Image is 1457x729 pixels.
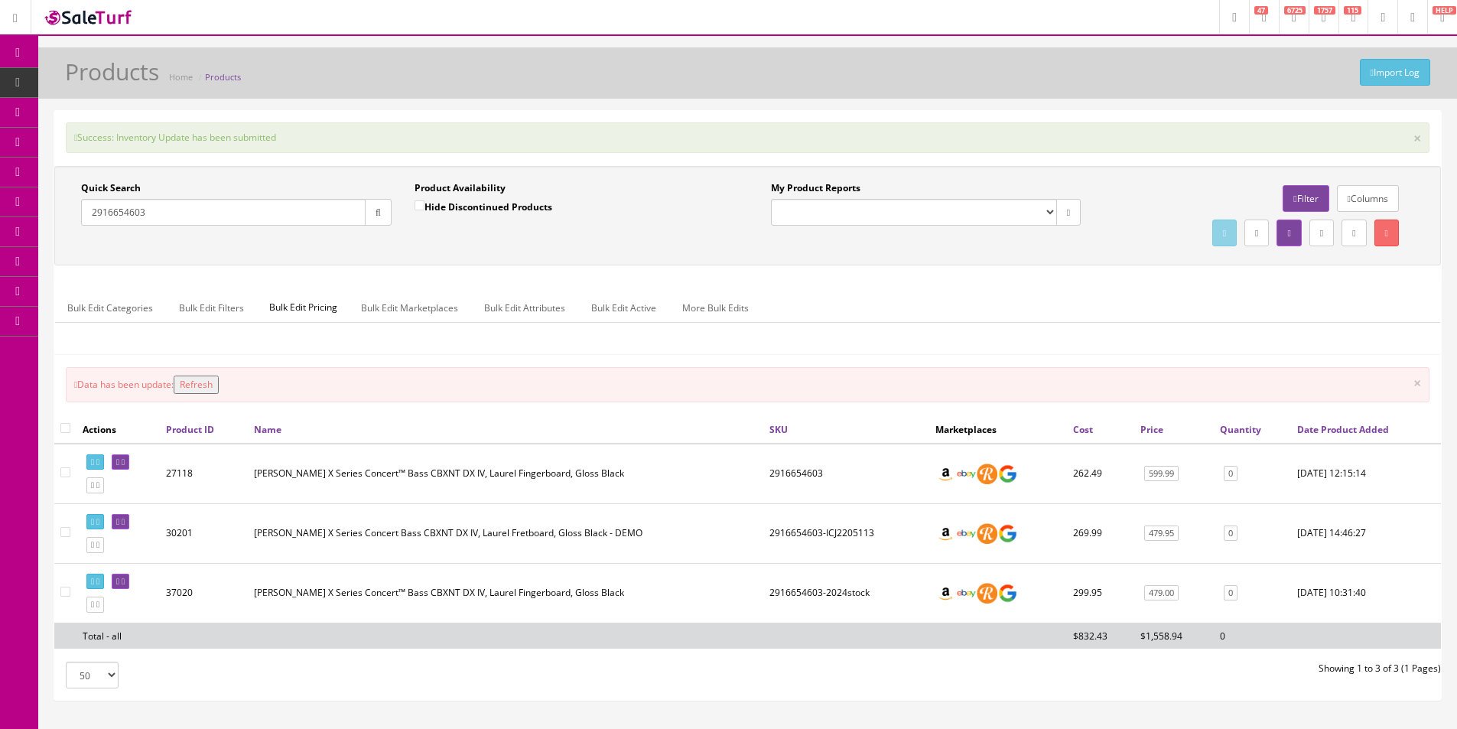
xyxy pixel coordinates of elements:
span: 6725 [1284,6,1306,15]
img: SaleTurf [43,7,135,28]
td: Jackson X Series Concert™ Bass CBXNT DX IV, Laurel Fingerboard, Gloss Black [248,563,763,623]
img: google_shopping [997,583,1018,604]
a: Filter [1283,185,1329,212]
img: ebay [956,583,977,604]
a: SKU [769,423,788,436]
a: 599.99 [1144,466,1179,482]
img: reverb [977,583,997,604]
img: reverb [977,464,997,484]
img: reverb [977,523,997,544]
button: Refresh [174,376,219,394]
span: Bulk Edit Pricing [258,293,349,322]
img: ebay [956,464,977,484]
div: Showing 1 to 3 of 3 (1 Pages) [748,662,1453,675]
a: Home [169,71,193,83]
img: amazon [935,583,956,604]
img: amazon [935,464,956,484]
span: 1757 [1314,6,1335,15]
img: google_shopping [997,523,1018,544]
h1: Products [65,59,159,84]
a: 0 [1224,526,1237,542]
td: 2022-05-04 14:46:27 [1291,503,1441,563]
span: HELP [1433,6,1456,15]
td: 2024-01-22 10:31:40 [1291,563,1441,623]
button: × [1413,376,1421,389]
td: Total - all [76,623,160,649]
th: Actions [76,415,160,443]
span: 47 [1254,6,1268,15]
a: Date Product Added [1297,423,1389,436]
a: Product ID [166,423,214,436]
td: 2916654603-2024stock [763,563,929,623]
a: Import Log [1360,59,1430,86]
label: Hide Discontinued Products [415,199,552,214]
a: Bulk Edit Filters [167,293,256,323]
button: × [1413,131,1421,145]
label: My Product Reports [771,181,860,195]
td: $1,558.94 [1134,623,1215,649]
a: 0 [1224,585,1237,601]
a: Bulk Edit Marketplaces [349,293,470,323]
td: 0 [1214,623,1291,649]
td: Jackson X Series Concert™ Bass CBXNT DX IV, Laurel Fingerboard, Gloss Black [248,444,763,504]
td: $832.43 [1067,623,1134,649]
td: 2021-06-07 12:15:14 [1291,444,1441,504]
a: Name [254,423,281,436]
a: Quantity [1220,423,1261,436]
a: Columns [1337,185,1399,212]
label: Quick Search [81,181,141,195]
a: More Bulk Edits [670,293,761,323]
td: 2916654603-ICJ2205113 [763,503,929,563]
div: Success: Inventory Update has been submitted [66,122,1429,153]
td: Jackson X Series Concert Bass CBXNT DX IV, Laurel Fretboard, Gloss Black - DEMO [248,503,763,563]
a: Products [205,71,241,83]
a: 479.95 [1144,526,1179,542]
a: Bulk Edit Active [579,293,668,323]
td: 27118 [160,444,247,504]
a: Cost [1073,423,1093,436]
img: amazon [935,523,956,544]
td: 30201 [160,503,247,563]
input: Hide Discontinued Products [415,200,424,210]
td: 2916654603 [763,444,929,504]
input: Search [81,199,366,226]
a: 0 [1224,466,1237,482]
td: 262.49 [1067,444,1134,504]
div: Data has been update: [66,367,1429,402]
img: google_shopping [997,464,1018,484]
td: 37020 [160,563,247,623]
img: ebay [956,523,977,544]
span: 115 [1344,6,1361,15]
td: 299.95 [1067,563,1134,623]
a: Price [1140,423,1163,436]
a: Bulk Edit Attributes [472,293,577,323]
label: Product Availability [415,181,506,195]
a: 479.00 [1144,585,1179,601]
a: Bulk Edit Categories [55,293,165,323]
th: Marketplaces [929,415,1067,443]
td: 269.99 [1067,503,1134,563]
